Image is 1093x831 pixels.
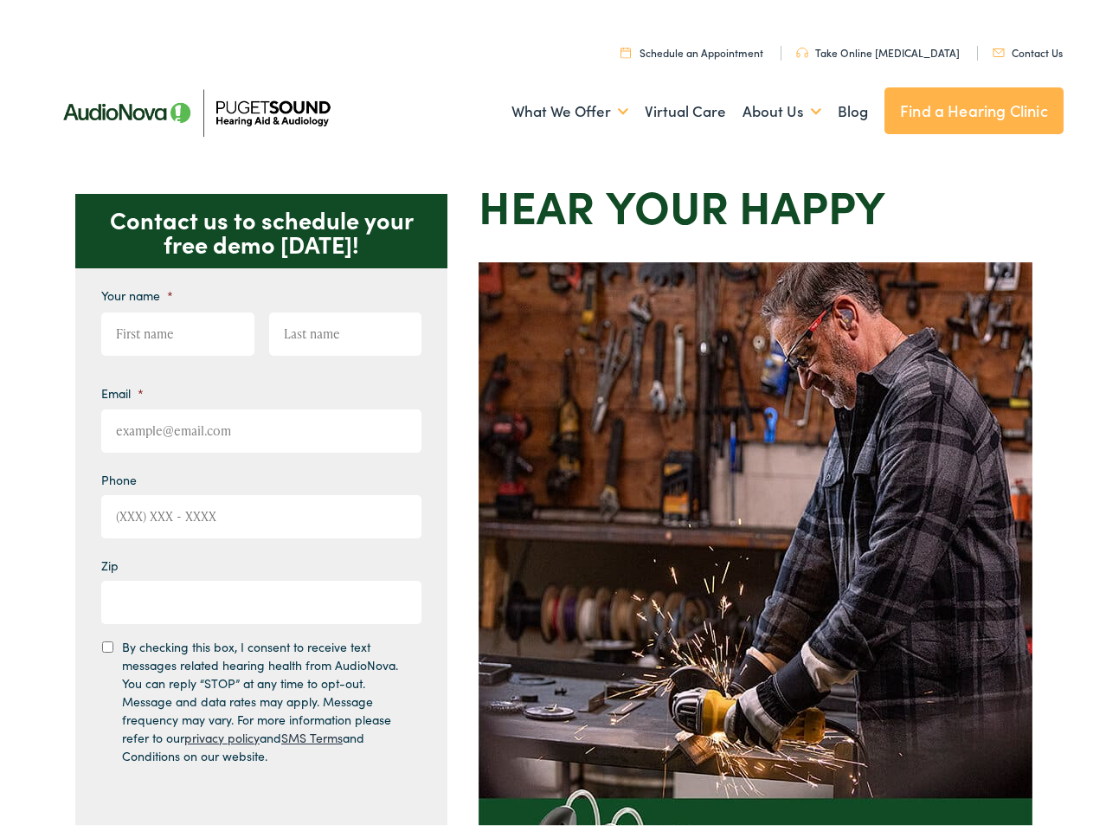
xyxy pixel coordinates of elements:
[101,552,119,568] label: Zip
[101,404,421,448] input: example@email.com
[75,189,447,263] p: Contact us to schedule your free demo [DATE]!
[796,40,960,55] a: Take Online [MEDICAL_DATA]
[269,307,422,351] input: Last name
[884,82,1064,129] a: Find a Hearing Clinic
[620,40,763,55] a: Schedule an Appointment
[122,633,406,760] label: By checking this box, I consent to receive text messages related hearing health from AudioNova. Y...
[101,307,254,351] input: First name
[101,282,173,298] label: Your name
[796,42,808,53] img: utility icon
[101,380,144,396] label: Email
[101,490,421,533] input: (XXX) XXX - XXXX
[838,74,868,138] a: Blog
[620,42,631,53] img: utility icon
[281,724,343,741] a: SMS Terms
[993,43,1005,52] img: utility icon
[606,168,885,231] strong: your Happy
[645,74,726,138] a: Virtual Care
[993,40,1063,55] a: Contact Us
[743,74,821,138] a: About Us
[511,74,628,138] a: What We Offer
[479,168,595,231] strong: Hear
[101,467,137,482] label: Phone
[184,724,260,741] a: privacy policy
